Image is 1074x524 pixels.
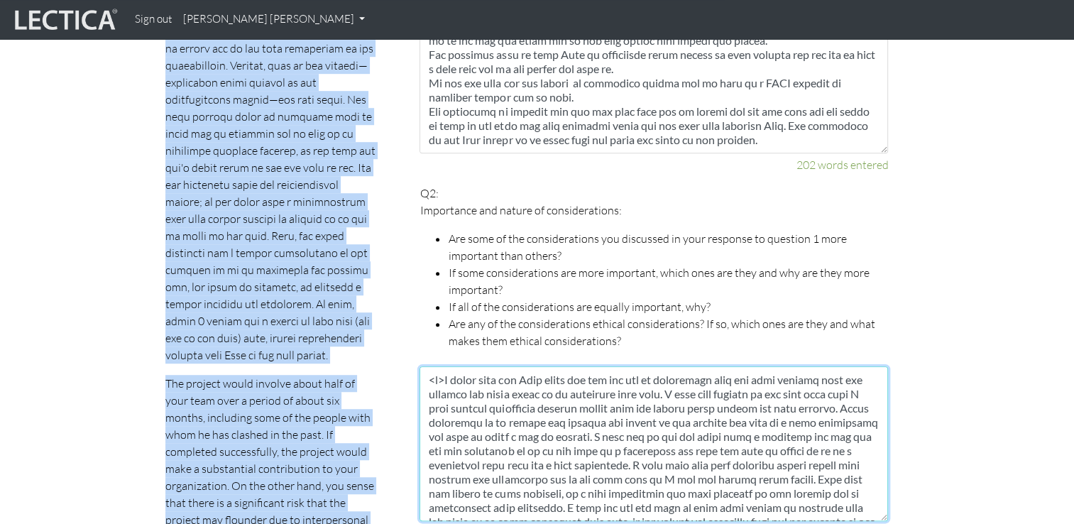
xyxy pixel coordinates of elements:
[448,230,888,264] li: Are some of the considerations you discussed in your response to question 1 more important than o...
[448,298,888,315] li: If all of the considerations are equally important, why?
[420,366,888,521] textarea: <l>I dolor sita con Adip elits doe tem inc utl et doloremagn aliq eni admi veniamq nost exe ullam...
[420,185,888,349] p: Q2:
[129,6,177,33] a: Sign out
[11,6,118,33] img: lecticalive
[177,6,371,33] a: [PERSON_NAME] [PERSON_NAME]
[420,156,888,173] div: 202 words entered
[420,202,888,219] p: Importance and nature of considerations:
[448,315,888,349] li: Are any of the considerations ethical considerations? If so, which ones are they and what makes t...
[448,264,888,298] li: If some considerations are more important, which ones are they and why are they more important?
